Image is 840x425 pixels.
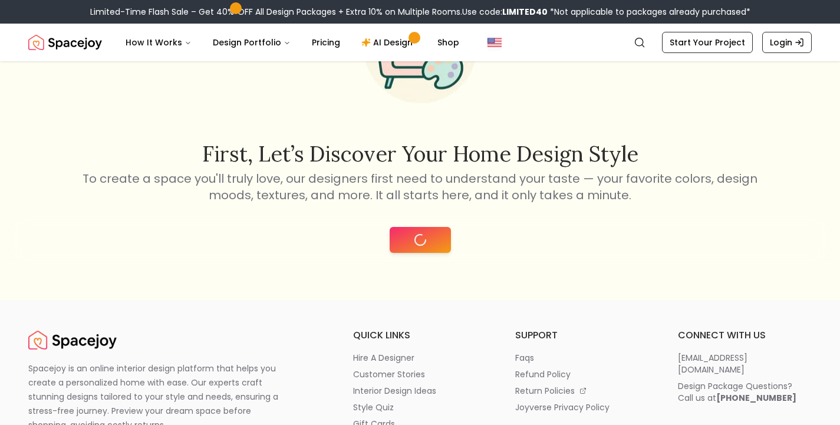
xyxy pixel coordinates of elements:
[515,328,649,342] h6: support
[515,352,534,364] p: faqs
[81,142,760,166] h2: First, let’s discover your home design style
[203,31,300,54] button: Design Portfolio
[515,368,571,380] p: refund policy
[116,31,201,54] button: How It Works
[90,6,750,18] div: Limited-Time Flash Sale – Get 40% OFF All Design Packages + Extra 10% on Multiple Rooms.
[353,385,487,397] a: interior design ideas
[353,352,414,364] p: hire a designer
[428,31,469,54] a: Shop
[28,31,102,54] a: Spacejoy
[353,401,394,413] p: style quiz
[515,385,575,397] p: return policies
[515,401,649,413] a: joyverse privacy policy
[678,352,812,375] a: [EMAIL_ADDRESS][DOMAIN_NAME]
[548,6,750,18] span: *Not applicable to packages already purchased*
[716,392,796,404] b: [PHONE_NUMBER]
[28,31,102,54] img: Spacejoy Logo
[353,328,487,342] h6: quick links
[502,6,548,18] b: LIMITED40
[515,368,649,380] a: refund policy
[515,352,649,364] a: faqs
[515,401,610,413] p: joyverse privacy policy
[462,6,548,18] span: Use code:
[662,32,753,53] a: Start Your Project
[353,401,487,413] a: style quiz
[353,352,487,364] a: hire a designer
[515,385,649,397] a: return policies
[81,170,760,203] p: To create a space you'll truly love, our designers first need to understand your taste — your fav...
[28,328,117,352] a: Spacejoy
[353,368,425,380] p: customer stories
[678,380,812,404] a: Design Package Questions?Call us at[PHONE_NUMBER]
[678,380,796,404] div: Design Package Questions? Call us at
[353,385,436,397] p: interior design ideas
[678,328,812,342] h6: connect with us
[28,24,812,61] nav: Global
[353,368,487,380] a: customer stories
[28,328,117,352] img: Spacejoy Logo
[352,31,426,54] a: AI Design
[302,31,350,54] a: Pricing
[487,35,502,50] img: United States
[116,31,469,54] nav: Main
[762,32,812,53] a: Login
